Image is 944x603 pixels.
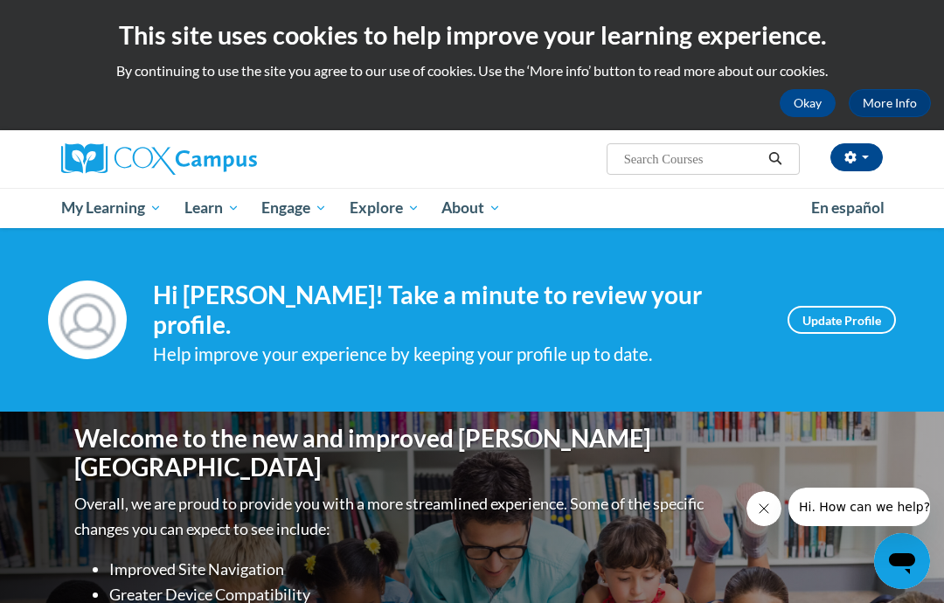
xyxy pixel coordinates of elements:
button: Account Settings [830,143,883,171]
input: Search Courses [622,149,762,170]
a: More Info [849,89,931,117]
a: En español [800,190,896,226]
img: Profile Image [48,281,127,359]
div: Help improve your experience by keeping your profile up to date. [153,340,761,369]
a: Engage [250,188,338,228]
span: Engage [261,198,327,218]
span: My Learning [61,198,162,218]
button: Search [762,149,788,170]
a: Explore [338,188,431,228]
span: About [441,198,501,218]
p: Overall, we are proud to provide you with a more streamlined experience. Some of the specific cha... [74,491,708,542]
h4: Hi [PERSON_NAME]! Take a minute to review your profile. [153,281,761,339]
a: About [431,188,513,228]
li: Improved Site Navigation [109,557,708,582]
a: Update Profile [788,306,896,334]
a: Cox Campus [61,143,317,175]
h2: This site uses cookies to help improve your learning experience. [13,17,931,52]
span: En español [811,198,885,217]
div: Main menu [48,188,896,228]
button: Okay [780,89,836,117]
iframe: Button to launch messaging window [874,533,930,589]
a: My Learning [50,188,173,228]
span: Explore [350,198,420,218]
img: Cox Campus [61,143,257,175]
a: Learn [173,188,251,228]
span: Learn [184,198,239,218]
h1: Welcome to the new and improved [PERSON_NAME][GEOGRAPHIC_DATA] [74,424,708,482]
p: By continuing to use the site you agree to our use of cookies. Use the ‘More info’ button to read... [13,61,931,80]
iframe: Message from company [788,488,930,526]
iframe: Close message [746,491,781,526]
